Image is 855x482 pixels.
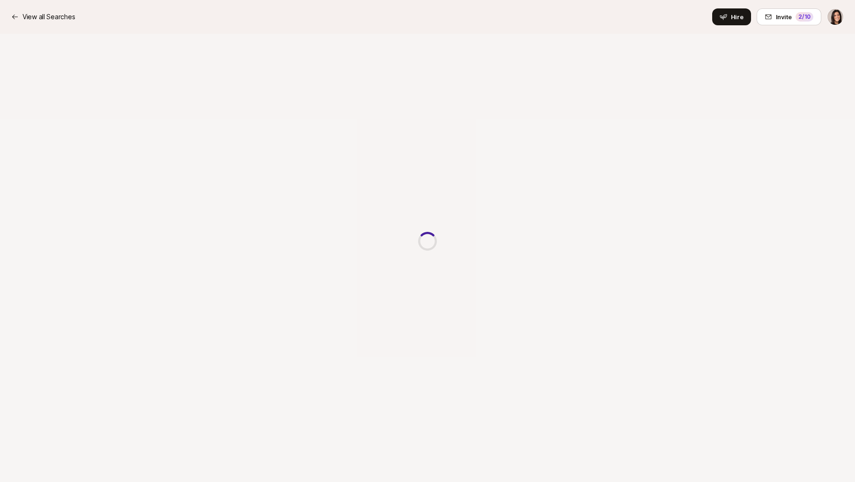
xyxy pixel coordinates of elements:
[827,9,843,25] img: Eleanor Morgan
[827,8,844,25] button: Eleanor Morgan
[22,11,75,22] p: View all Searches
[712,8,751,25] button: Hire
[776,12,792,22] span: Invite
[731,12,744,22] span: Hire
[796,12,813,22] div: 2 /10
[757,8,821,25] button: Invite2/10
